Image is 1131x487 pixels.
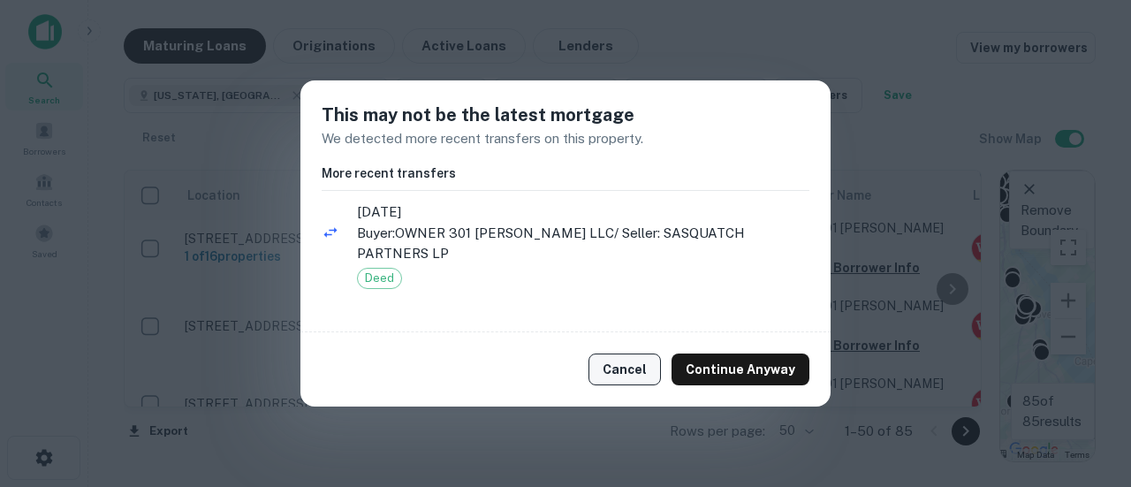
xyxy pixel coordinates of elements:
p: We detected more recent transfers on this property. [322,128,809,149]
p: Buyer: OWNER 301 [PERSON_NAME] LLC / Seller: SASQUATCH PARTNERS LP [357,223,809,264]
button: Cancel [588,354,661,385]
span: Deed [358,270,401,287]
iframe: Chat Widget [1043,289,1131,374]
h6: More recent transfers [322,164,809,183]
h5: This may not be the latest mortgage [322,102,809,128]
span: [DATE] [357,202,809,223]
button: Continue Anyway [672,354,809,385]
div: Deed [357,268,402,289]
